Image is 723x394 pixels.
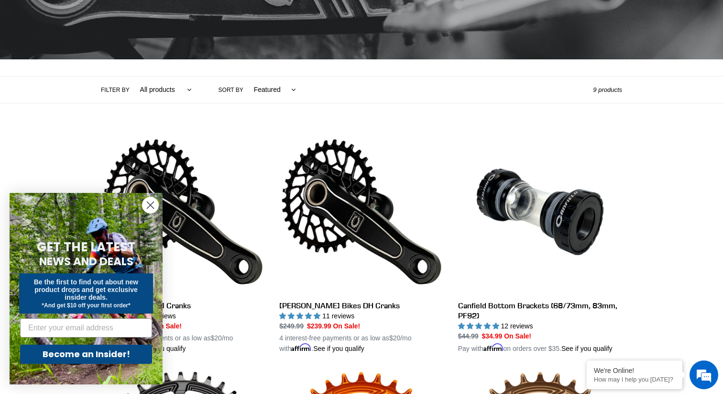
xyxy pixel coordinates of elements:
button: Become an Insider! [20,345,152,364]
input: Enter your email address [20,318,152,338]
p: How may I help you today? [594,376,675,383]
span: GET THE LATEST [37,238,135,256]
div: We're Online! [594,367,675,374]
span: NEWS AND DEALS [39,254,133,269]
label: Sort by [219,86,243,94]
label: Filter by [101,86,130,94]
span: Be the first to find out about new product drops and get exclusive insider deals. [34,278,139,301]
button: Close dialog [142,197,159,214]
span: *And get $10 off your first order* [42,302,130,309]
span: 9 products [593,86,622,93]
